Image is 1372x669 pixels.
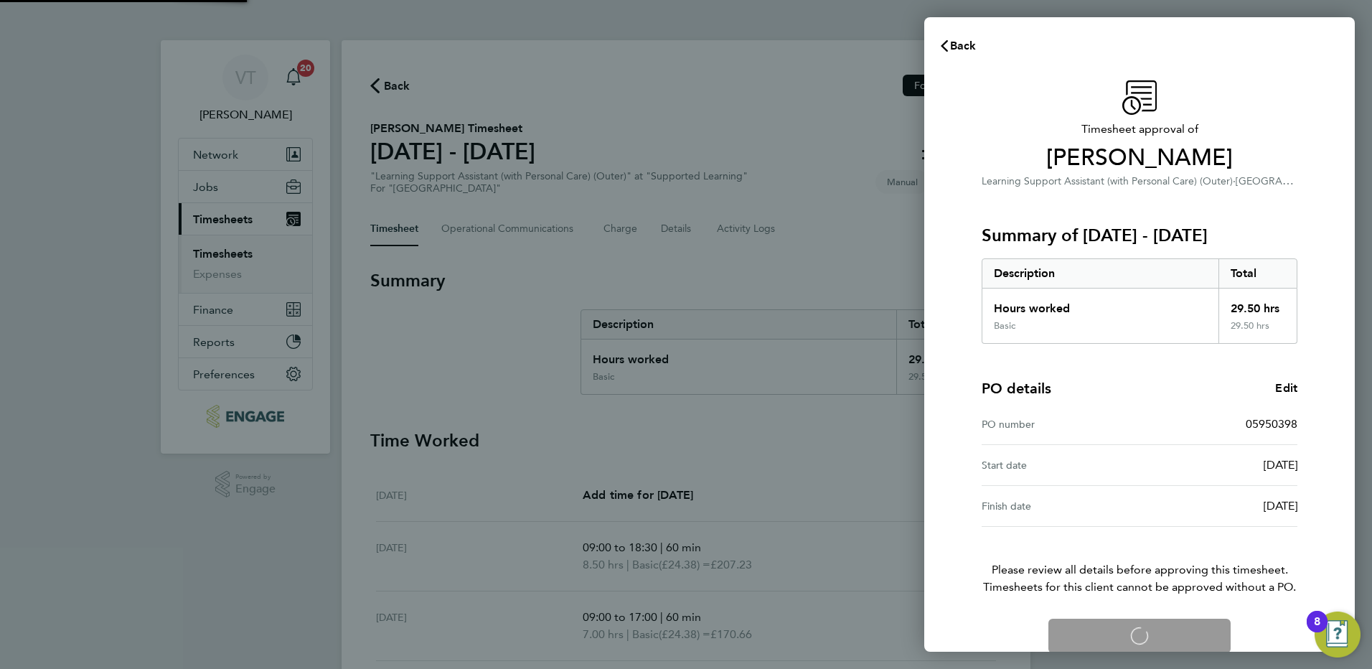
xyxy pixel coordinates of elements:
div: PO number [982,416,1140,433]
span: Timesheet approval of [982,121,1297,138]
span: [GEOGRAPHIC_DATA] [1236,174,1338,187]
div: 8 [1314,622,1320,640]
div: Start date [982,457,1140,474]
span: Back [950,39,977,52]
div: [DATE] [1140,497,1297,515]
div: 29.50 hrs [1218,289,1297,320]
a: Edit [1275,380,1297,397]
span: 05950398 [1246,417,1297,431]
div: Finish date [982,497,1140,515]
div: Summary of 25 - 31 Aug 2025 [982,258,1297,344]
span: Timesheets for this client cannot be approved without a PO. [964,579,1315,596]
p: Please review all details before approving this timesheet. [964,527,1315,596]
div: 29.50 hrs [1218,320,1297,343]
h3: Summary of [DATE] - [DATE] [982,224,1297,247]
span: Learning Support Assistant (with Personal Care) (Outer) [982,175,1233,187]
div: Total [1218,259,1297,288]
div: [DATE] [1140,457,1297,474]
div: Basic [994,320,1015,332]
h4: PO details [982,378,1051,398]
div: Hours worked [982,289,1218,320]
span: · [1233,175,1236,187]
button: Open Resource Center, 8 new notifications [1315,612,1361,658]
button: Back [924,32,991,60]
div: Description [982,259,1218,288]
span: [PERSON_NAME] [982,144,1297,172]
span: Edit [1275,381,1297,395]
